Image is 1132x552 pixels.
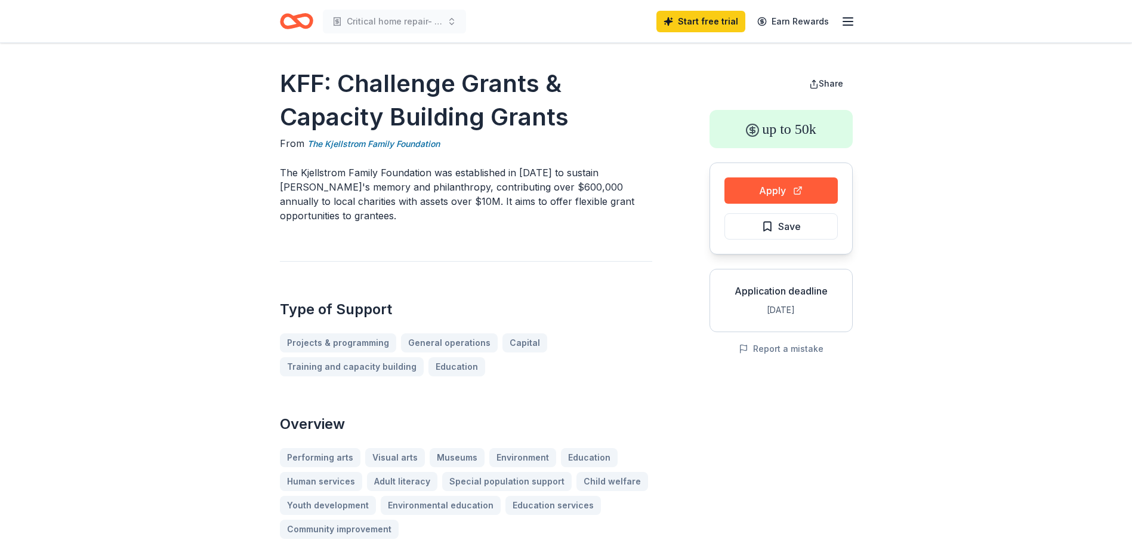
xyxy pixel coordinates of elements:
[656,11,745,32] a: Start free trial
[323,10,466,33] button: Critical home repair- Seniors and Veterans
[819,78,843,88] span: Share
[280,415,652,434] h2: Overview
[401,333,498,352] a: General operations
[280,165,652,223] p: The Kjellstrom Family Foundation was established in [DATE] to sustain [PERSON_NAME]'s memory and ...
[778,219,801,234] span: Save
[800,72,853,96] button: Share
[280,357,424,376] a: Training and capacity building
[347,14,442,29] span: Critical home repair- Seniors and Veterans
[724,213,838,240] button: Save
[502,333,547,352] a: Capital
[724,177,838,204] button: Apply
[280,136,652,151] div: From
[280,300,652,319] h2: Type of Support
[710,110,853,148] div: up to 50k
[280,7,313,35] a: Home
[307,137,440,151] a: The Kjellstrom Family Foundation
[428,357,485,376] a: Education
[739,342,823,356] button: Report a mistake
[280,333,396,352] a: Projects & programming
[750,11,836,32] a: Earn Rewards
[720,284,843,298] div: Application deadline
[720,303,843,317] div: [DATE]
[280,67,652,134] h1: KFF: Challenge Grants & Capacity Building Grants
